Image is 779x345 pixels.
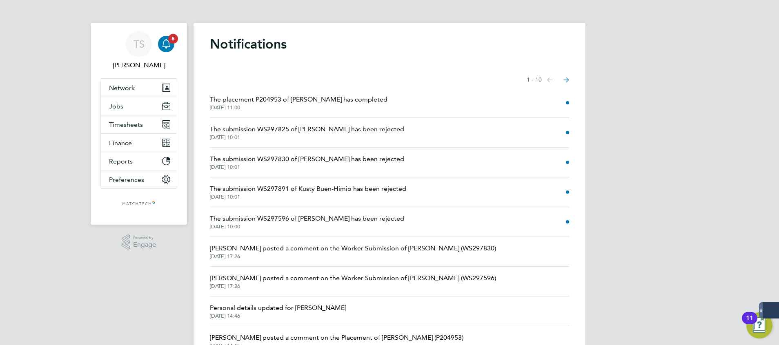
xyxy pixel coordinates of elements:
[210,313,346,319] span: [DATE] 14:46
[210,253,496,260] span: [DATE] 17:26
[101,134,177,152] button: Finance
[210,95,387,104] span: The placement P204953 of [PERSON_NAME] has completed
[210,243,496,253] span: [PERSON_NAME] posted a comment on the Worker Submission of [PERSON_NAME] (WS297830)
[133,241,156,248] span: Engage
[101,152,177,170] button: Reports
[210,243,496,260] a: [PERSON_NAME] posted a comment on the Worker Submission of [PERSON_NAME] (WS297830)[DATE] 17:26
[101,79,177,97] button: Network
[101,115,177,133] button: Timesheets
[210,303,346,313] span: Personal details updated for [PERSON_NAME]
[109,176,144,184] span: Preferences
[91,23,187,225] nav: Main navigation
[746,318,753,329] div: 11
[210,36,569,52] h1: Notifications
[168,34,178,44] span: 5
[109,102,123,110] span: Jobs
[210,194,406,200] span: [DATE] 10:01
[746,312,772,338] button: Open Resource Center, 11 new notifications
[109,84,135,92] span: Network
[210,104,387,111] span: [DATE] 11:00
[101,97,177,115] button: Jobs
[210,273,496,283] span: [PERSON_NAME] posted a comment on the Worker Submission of [PERSON_NAME] (WS297596)
[109,139,132,147] span: Finance
[210,95,387,111] a: The placement P204953 of [PERSON_NAME] has completed[DATE] 11:00
[210,124,404,141] a: The submission WS297825 of [PERSON_NAME] has been rejected[DATE] 10:01
[210,124,404,134] span: The submission WS297825 of [PERSON_NAME] has been rejected
[210,333,463,343] span: [PERSON_NAME] posted a comment on the Placement of [PERSON_NAME] (P204953)
[100,31,177,70] a: TS[PERSON_NAME]
[210,223,404,230] span: [DATE] 10:00
[210,154,404,164] span: The submission WS297830 of [PERSON_NAME] has been rejected
[527,76,542,84] span: 1 - 10
[100,197,177,210] a: Go to home page
[210,303,346,319] a: Personal details updated for [PERSON_NAME][DATE] 14:46
[210,273,496,290] a: [PERSON_NAME] posted a comment on the Worker Submission of [PERSON_NAME] (WS297596)[DATE] 17:26
[527,72,569,88] nav: Select page of notifications list
[210,164,404,170] span: [DATE] 10:01
[134,39,145,49] span: TS
[109,121,143,128] span: Timesheets
[101,170,177,188] button: Preferences
[122,234,156,250] a: Powered byEngage
[122,197,156,210] img: matchtech-logo-retina.png
[133,234,156,241] span: Powered by
[210,214,404,223] span: The submission WS297596 of [PERSON_NAME] has been rejected
[210,184,406,194] span: The submission WS297891 of Kusty Buen-Himio has been rejected
[210,184,406,200] a: The submission WS297891 of Kusty Buen-Himio has been rejected[DATE] 10:01
[210,134,404,141] span: [DATE] 10:01
[210,154,404,170] a: The submission WS297830 of [PERSON_NAME] has been rejected[DATE] 10:01
[100,60,177,70] span: Tim Stevenson
[158,31,174,57] a: 5
[109,157,133,165] span: Reports
[210,214,404,230] a: The submission WS297596 of [PERSON_NAME] has been rejected[DATE] 10:00
[210,283,496,290] span: [DATE] 17:26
